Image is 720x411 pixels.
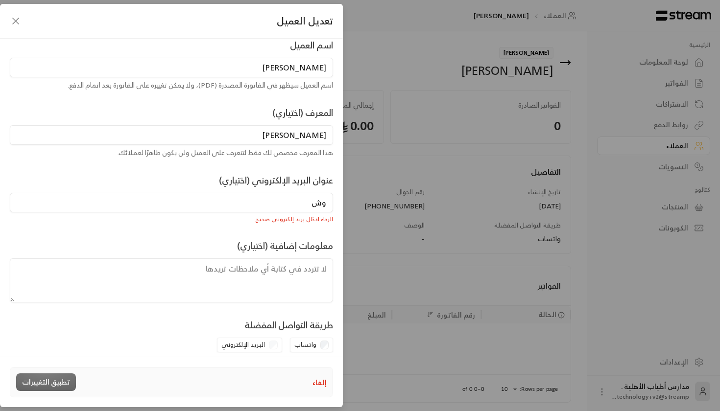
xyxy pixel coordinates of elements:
label: عنوان البريد الإلكتروني (اختياري) [219,173,333,187]
input: المعرف (اختياري) [10,125,333,145]
label: المعرف (اختياري) [272,106,333,119]
label: معلومات إضافية (اختياري) [237,239,333,252]
label: اسم العميل [290,38,333,52]
div: هذا المعرف مخصص لك فقط لتتعرف على العميل ولن يكون ظاهرًا لعملائك. [10,148,333,158]
input: عنوان البريد الإلكتروني (اختياري) [10,193,333,212]
span: تعديل العميل [277,14,333,28]
input: اسم العميل [10,58,333,77]
label: واتساب [294,340,316,350]
label: البريد الإلكتروني [221,340,265,350]
button: إلغاء [312,377,327,388]
label: طريقة التواصل المفضلة [244,318,333,332]
div: الرجاء ادخال بريد إلكتروني صحيح [10,212,333,223]
div: اسم العميل سيظهر في الفاتورة المصدرة (PDF)، ولا يمكن تغييره على الفاتورة بعد اتمام الدفع. [10,80,333,90]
